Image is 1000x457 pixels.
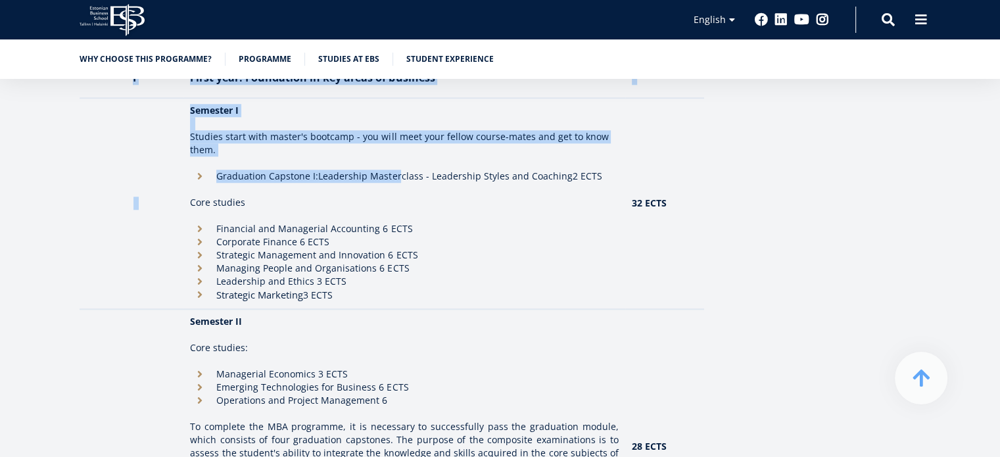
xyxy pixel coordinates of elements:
[190,104,239,116] strong: Semester I
[190,235,618,249] li: Corporate Finance 6 ECTS
[3,201,12,209] input: Two-year MBA
[190,222,618,235] li: Financial and Managerial Accounting 6 ECTS
[312,1,354,12] span: Last Name
[190,394,618,407] li: Operations and Project Management 6
[816,13,829,26] a: Instagram
[318,53,379,66] a: Studies at EBS
[632,197,667,209] strong: 32 ECTS
[318,170,572,182] b: Leadership Masterclass - Leadership Styles and Coaching
[239,53,291,66] a: Programme
[190,341,618,354] p: Core studies:
[15,217,126,229] span: Technology Innovation MBA
[190,288,618,302] li: 3 ECTS
[3,183,12,192] input: One-year MBA (in Estonian)
[190,130,618,156] p: Studies start with master's bootcamp - you will meet your fellow course-mates and get to know them.
[190,249,618,262] li: Strategic Management and Innovation 6 ECTS
[190,381,618,394] li: Emerging Technologies for Business 6 ECTS
[632,440,667,452] strong: 28 ECTS
[794,13,809,26] a: Youtube
[190,262,618,275] li: Managing People and Organisations 6 ECTS
[190,315,242,327] strong: Semester II
[190,170,618,183] li: Graduation Capstone I: 2 ECTS
[755,13,768,26] a: Facebook
[190,368,618,381] li: Managerial Economics 3 ECTS
[406,53,494,66] a: Student experience
[3,218,12,226] input: Technology Innovation MBA
[15,183,122,195] span: One-year MBA (in Estonian)
[774,13,788,26] a: Linkedin
[190,196,618,209] p: Core studies
[15,200,72,212] span: Two-year MBA
[190,275,618,288] li: Leadership and Ethics 3 ECTS
[216,288,303,301] span: Strategic Marketing
[80,53,212,66] a: Why choose this programme?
